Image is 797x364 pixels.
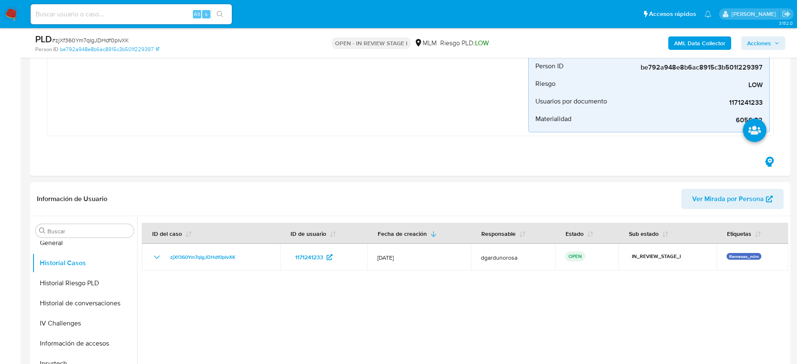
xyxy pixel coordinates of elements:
[31,9,232,20] input: Buscar usuario o caso...
[35,32,52,46] b: PLD
[52,36,129,44] span: # zjXf360Ym7qIgJDHdf0pIvXK
[414,39,437,48] div: MLM
[637,116,763,124] span: 6056.82
[637,98,763,107] span: 1171241233
[668,36,731,50] button: AML Data Collector
[779,20,793,26] span: 3.152.0
[535,80,556,88] span: Riesgo
[32,273,137,293] button: Historial Riesgo PLD
[194,10,200,18] span: Alt
[60,46,159,53] a: be792a948e8b6ac8915c3b501f229397
[205,10,208,18] span: s
[32,253,137,273] button: Historial Casos
[535,62,563,70] span: Person ID
[32,333,137,354] button: Información de accesos
[782,10,791,18] a: Salir
[440,39,489,48] span: Riesgo PLD:
[39,227,46,234] button: Buscar
[674,36,725,50] b: AML Data Collector
[681,189,784,209] button: Ver Mirada por Persona
[741,36,785,50] button: Acciones
[47,227,130,235] input: Buscar
[649,10,696,18] span: Accesos rápidos
[211,8,228,20] button: search-icon
[37,195,107,203] h1: Información de Usuario
[535,97,607,106] span: Usuarios por documento
[704,10,711,18] a: Notificaciones
[637,81,763,89] span: LOW
[747,36,771,50] span: Acciones
[32,313,137,333] button: IV Challenges
[332,37,411,49] p: OPEN - IN REVIEW STAGE I
[32,293,137,313] button: Historial de conversaciones
[535,115,571,123] span: Materialidad
[692,189,764,209] span: Ver Mirada por Persona
[32,233,137,253] button: General
[35,46,58,53] b: Person ID
[732,10,779,18] p: diego.gardunorosas@mercadolibre.com.mx
[475,38,489,48] span: LOW
[637,63,763,72] span: be792a948e8b6ac8915c3b501f229397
